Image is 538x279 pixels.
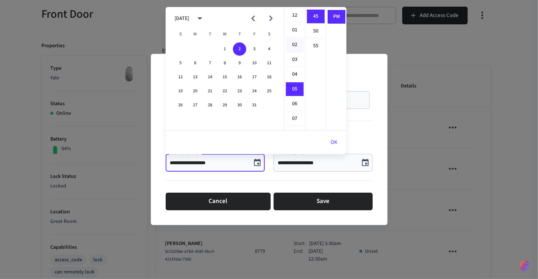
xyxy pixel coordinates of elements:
[307,39,325,53] li: 55 minutes
[248,70,261,84] button: 17
[307,24,325,38] li: 50 minutes
[233,70,246,84] button: 16
[233,56,246,70] button: 9
[203,85,217,98] button: 21
[189,99,202,112] button: 27
[286,23,304,37] li: 1 hours
[174,85,187,98] button: 19
[286,38,304,52] li: 2 hours
[322,134,346,151] button: OK
[233,99,246,112] button: 30
[233,42,246,56] button: 2
[174,27,187,42] span: Sunday
[248,42,261,56] button: 3
[286,53,304,67] li: 3 hours
[203,99,217,112] button: 28
[191,10,209,27] button: calendar view is open, switch to year view
[326,7,346,130] ul: Select meridiem
[189,85,202,98] button: 20
[328,10,345,24] li: PM
[263,85,276,98] button: 25
[248,56,261,70] button: 10
[305,7,326,130] ul: Select minutes
[250,155,265,170] button: Choose date, selected date is Oct 2, 2025
[233,85,246,98] button: 23
[263,27,276,42] span: Saturday
[286,112,304,126] li: 7 hours
[286,97,304,111] li: 6 hours
[263,70,276,84] button: 18
[286,68,304,82] li: 4 hours
[262,10,280,27] button: Next month
[248,85,261,98] button: 24
[263,42,276,56] button: 4
[175,15,189,23] div: [DATE]
[174,99,187,112] button: 26
[248,99,261,112] button: 31
[189,70,202,84] button: 13
[274,193,373,210] button: Save
[166,193,271,210] button: Cancel
[218,99,231,112] button: 29
[286,8,304,23] li: 12 hours
[520,260,529,272] img: SeamLogoGradient.69752ec5.svg
[218,56,231,70] button: 8
[358,155,373,170] button: Choose date, selected date is Oct 2, 2025
[307,10,325,24] li: 45 minutes
[218,27,231,42] span: Wednesday
[218,42,231,56] button: 1
[189,27,202,42] span: Monday
[218,85,231,98] button: 22
[263,56,276,70] button: 11
[203,56,217,70] button: 7
[233,27,246,42] span: Thursday
[286,127,304,141] li: 8 hours
[203,70,217,84] button: 14
[248,27,261,42] span: Friday
[189,56,202,70] button: 6
[244,10,262,27] button: Previous month
[218,70,231,84] button: 15
[203,27,217,42] span: Tuesday
[174,56,187,70] button: 5
[284,7,305,130] ul: Select hours
[286,82,304,96] li: 5 hours
[174,70,187,84] button: 12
